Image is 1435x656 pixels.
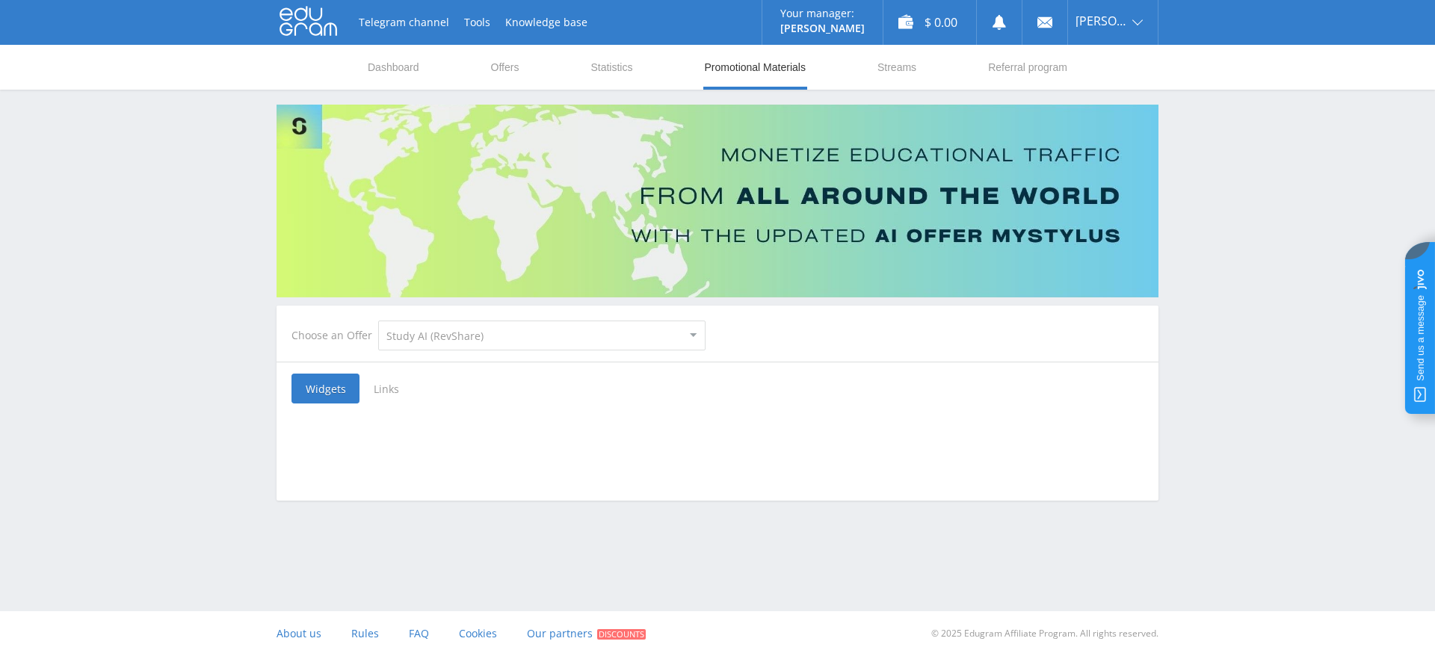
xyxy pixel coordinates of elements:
[277,105,1158,297] img: Banner
[527,626,593,640] span: Our partners
[291,374,359,403] span: Widgets
[277,611,321,656] a: About us
[409,626,429,640] span: FAQ
[589,45,634,90] a: Statistics
[351,626,379,640] span: Rules
[409,611,429,656] a: FAQ
[359,374,413,403] span: Links
[291,329,378,341] div: Choose an Offer
[780,22,865,34] p: [PERSON_NAME]
[780,7,865,19] p: Your manager:
[459,611,497,656] a: Cookies
[1076,15,1128,27] span: [PERSON_NAME]
[459,626,497,640] span: Cookies
[351,611,379,656] a: Rules
[366,45,421,90] a: Dashboard
[987,45,1069,90] a: Referral program
[876,45,918,90] a: Streams
[725,611,1158,656] div: © 2025 Edugram Affiliate Program. All rights reserved.
[703,45,807,90] a: Promotional Materials
[597,629,646,640] span: Discounts
[277,626,321,640] span: About us
[490,45,521,90] a: Offers
[527,611,646,656] a: Our partners Discounts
